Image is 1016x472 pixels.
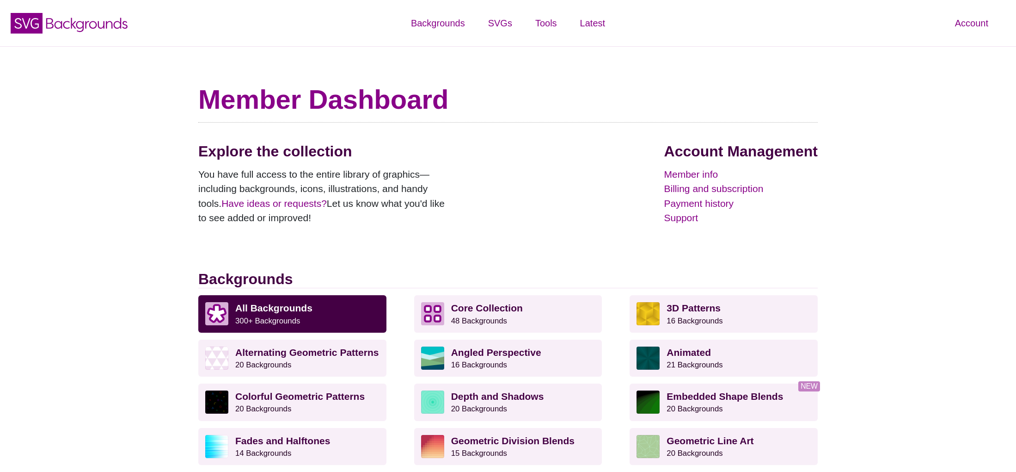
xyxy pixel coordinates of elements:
[235,317,300,325] small: 300+ Backgrounds
[414,295,602,332] a: Core Collection 48 Backgrounds
[637,391,660,414] img: green to black rings rippling away from corner
[414,384,602,421] a: Depth and Shadows20 Backgrounds
[198,167,453,225] p: You have full access to the entire library of graphics—including backgrounds, icons, illustration...
[235,449,291,458] small: 14 Backgrounds
[667,303,721,313] strong: 3D Patterns
[667,449,722,458] small: 20 Backgrounds
[451,404,507,413] small: 20 Backgrounds
[421,347,444,370] img: abstract landscape with sky mountains and water
[630,384,818,421] a: Embedded Shape Blends20 Backgrounds
[198,83,818,116] h1: Member Dashboard
[524,9,569,37] a: Tools
[198,384,386,421] a: Colorful Geometric Patterns20 Backgrounds
[630,295,818,332] a: 3D Patterns16 Backgrounds
[205,347,228,370] img: light purple and white alternating triangle pattern
[414,428,602,465] a: Geometric Division Blends15 Backgrounds
[569,9,617,37] a: Latest
[451,347,541,358] strong: Angled Perspective
[421,435,444,458] img: red-to-yellow gradient large pixel grid
[235,360,291,369] small: 20 Backgrounds
[198,428,386,465] a: Fades and Halftones14 Backgrounds
[477,9,524,37] a: SVGs
[667,360,722,369] small: 21 Backgrounds
[664,211,818,225] a: Support
[198,295,386,332] a: All Backgrounds 300+ Backgrounds
[198,143,453,160] h2: Explore the collection
[205,435,228,458] img: blue lights stretching horizontally over white
[637,347,660,370] img: green rave light effect animated background
[198,340,386,377] a: Alternating Geometric Patterns20 Backgrounds
[451,435,575,446] strong: Geometric Division Blends
[943,9,1000,37] a: Account
[235,435,330,446] strong: Fades and Halftones
[667,435,753,446] strong: Geometric Line Art
[414,340,602,377] a: Angled Perspective16 Backgrounds
[235,347,379,358] strong: Alternating Geometric Patterns
[421,391,444,414] img: green layered rings within rings
[667,391,783,402] strong: Embedded Shape Blends
[664,167,818,182] a: Member info
[205,391,228,414] img: a rainbow pattern of outlined geometric shapes
[198,270,818,288] h2: Backgrounds
[451,360,507,369] small: 16 Backgrounds
[667,347,711,358] strong: Animated
[664,143,818,160] h2: Account Management
[637,435,660,458] img: geometric web of connecting lines
[667,404,722,413] small: 20 Backgrounds
[221,198,327,209] a: Have ideas or requests?
[451,391,544,402] strong: Depth and Shadows
[664,196,818,211] a: Payment history
[235,391,365,402] strong: Colorful Geometric Patterns
[630,428,818,465] a: Geometric Line Art20 Backgrounds
[451,449,507,458] small: 15 Backgrounds
[630,340,818,377] a: Animated21 Backgrounds
[664,181,818,196] a: Billing and subscription
[451,303,523,313] strong: Core Collection
[451,317,507,325] small: 48 Backgrounds
[235,404,291,413] small: 20 Backgrounds
[399,9,477,37] a: Backgrounds
[637,302,660,325] img: fancy golden cube pattern
[667,317,722,325] small: 16 Backgrounds
[235,303,312,313] strong: All Backgrounds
